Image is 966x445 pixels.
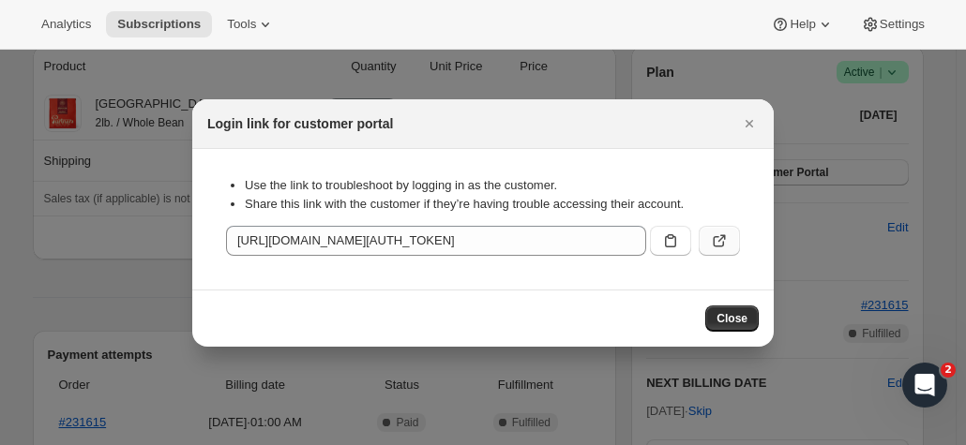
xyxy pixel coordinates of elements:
[717,311,747,326] span: Close
[41,17,91,32] span: Analytics
[207,114,393,133] h2: Login link for customer portal
[106,11,212,37] button: Subscriptions
[850,11,936,37] button: Settings
[245,195,740,214] li: Share this link with the customer if they’re having trouble accessing their account.
[245,176,740,195] li: Use the link to troubleshoot by logging in as the customer.
[880,17,925,32] span: Settings
[705,305,759,332] button: Close
[736,111,762,137] button: Close
[760,11,845,37] button: Help
[941,363,956,378] span: 2
[216,11,286,37] button: Tools
[227,17,256,32] span: Tools
[117,17,201,32] span: Subscriptions
[30,11,102,37] button: Analytics
[902,363,947,408] iframe: Intercom live chat
[790,17,815,32] span: Help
